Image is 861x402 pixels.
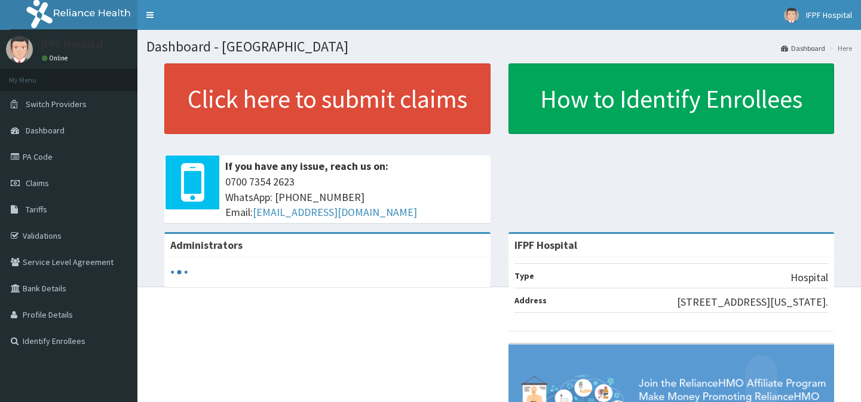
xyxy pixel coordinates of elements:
img: User Image [6,36,33,63]
img: User Image [784,8,799,23]
span: 0700 7354 2623 WhatsApp: [PHONE_NUMBER] Email: [225,174,485,220]
p: IFPF Hospital [42,39,103,50]
a: How to Identify Enrollees [508,63,835,134]
a: Click here to submit claims [164,63,491,134]
span: Tariffs [26,204,47,215]
span: Switch Providers [26,99,87,109]
p: [STREET_ADDRESS][US_STATE]. [677,294,828,310]
b: Address [514,295,547,306]
h1: Dashboard - [GEOGRAPHIC_DATA] [146,39,852,54]
b: Administrators [170,238,243,252]
p: Hospital [790,270,828,285]
b: Type [514,270,534,281]
strong: IFPF Hospital [514,238,577,252]
a: [EMAIL_ADDRESS][DOMAIN_NAME] [253,205,417,219]
svg: audio-loading [170,263,188,281]
span: Claims [26,178,49,188]
span: Dashboard [26,125,65,136]
a: Online [42,54,71,62]
a: Dashboard [781,43,825,53]
b: If you have any issue, reach us on: [225,159,388,173]
li: Here [826,43,852,53]
span: IFPF Hospital [806,10,852,20]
